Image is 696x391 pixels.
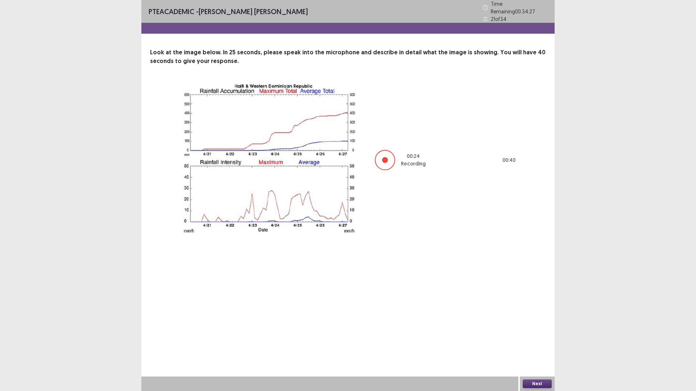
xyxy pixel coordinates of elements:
[401,160,426,168] p: Recording
[502,156,515,164] p: 00 : 40
[179,83,360,237] img: image-description
[150,48,546,66] p: Look at the image below. In 25 seconds, please speak into the microphone and describe in detail w...
[149,6,308,17] p: - [PERSON_NAME] [PERSON_NAME]
[523,379,552,388] button: Next
[149,7,194,16] span: PTE academic
[491,15,506,23] p: 21 of 34
[407,152,420,160] p: 00 : 24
